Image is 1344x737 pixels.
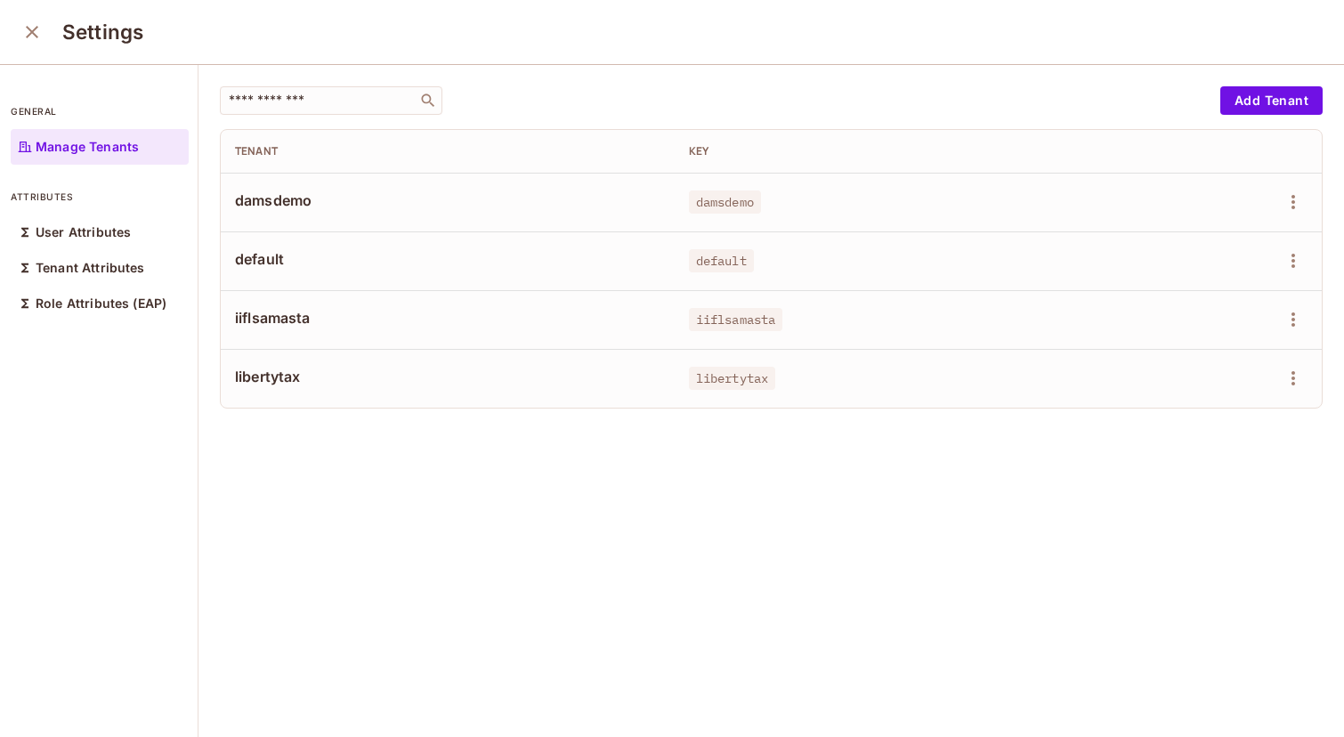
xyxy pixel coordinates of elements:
[11,104,189,118] p: general
[36,261,145,275] p: Tenant Attributes
[235,144,660,158] div: Tenant
[14,14,50,50] button: close
[36,140,139,154] p: Manage Tenants
[62,20,143,45] h3: Settings
[689,190,761,214] span: damsdemo
[235,367,660,386] span: libertytax
[235,190,660,210] span: damsdemo
[11,190,189,204] p: attributes
[235,308,660,328] span: iiflsamasta
[235,249,660,269] span: default
[36,225,131,239] p: User Attributes
[36,296,166,311] p: Role Attributes (EAP)
[689,249,754,272] span: default
[1220,86,1323,115] button: Add Tenant
[689,144,1114,158] div: Key
[689,367,776,390] span: libertytax
[689,308,783,331] span: iiflsamasta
